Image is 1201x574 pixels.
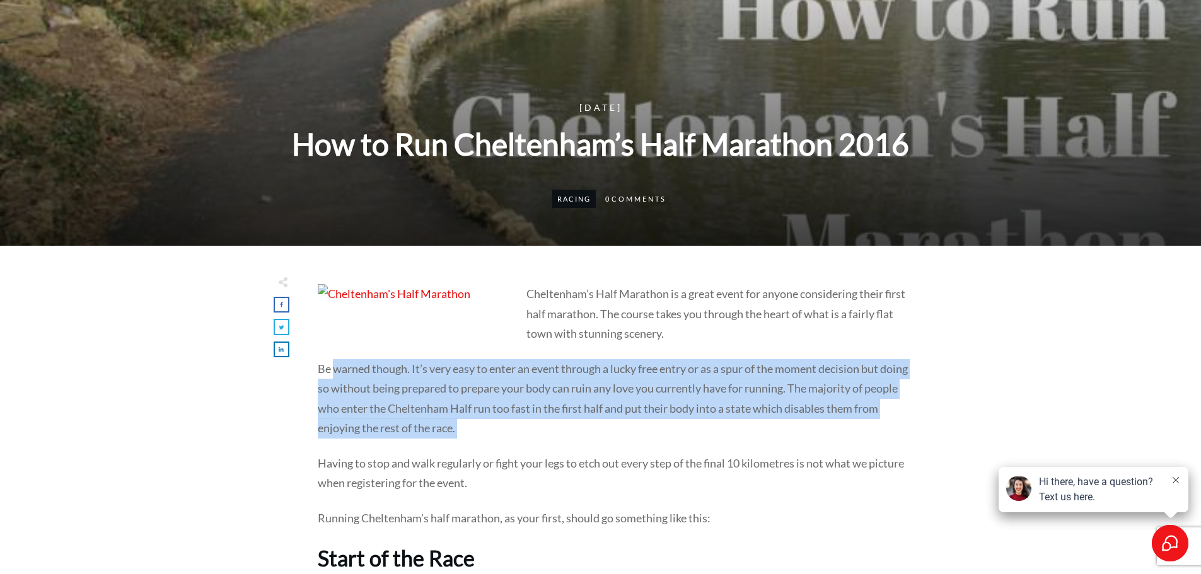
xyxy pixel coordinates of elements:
[318,284,509,338] img: Cheltenham's Half Marathon
[557,195,591,203] a: Racing
[318,508,909,544] p: Running Cheltenham’s half marathon, as your first, should go something like this:
[605,195,609,203] span: 0
[579,102,622,113] span: [DATE]
[318,454,909,508] p: Having to stop and walk regularly or fight your legs to etch out every step of the final 10 kilom...
[318,359,909,454] p: Be warned though. It’s very easy to enter an event through a lucky free entry or as a spur of the...
[612,195,666,203] span: comments
[318,284,909,359] p: Cheltenham’s Half Marathon is a great event for anyone considering their first half marathon. The...
[292,126,909,162] span: How to Run Cheltenham’s Half Marathon 2016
